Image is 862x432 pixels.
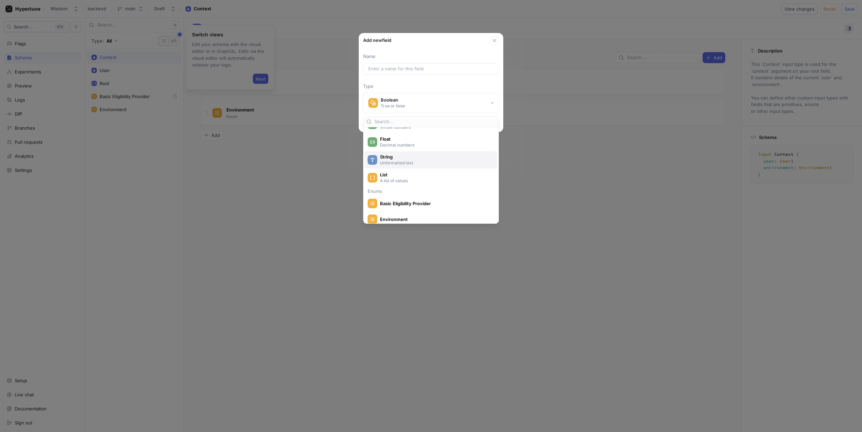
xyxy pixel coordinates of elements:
div: Enums [365,189,497,193]
span: Float [380,136,491,142]
div: True or false [381,103,405,109]
p: A list of values [380,178,490,184]
span: Basic Eligibility Provider [380,201,491,207]
p: Add new field [363,37,391,44]
p: Name [363,53,499,60]
button: BooleanTrue or false [363,93,499,113]
span: List [380,172,491,178]
input: Enter a name for this field [368,66,494,72]
p: Unformatted text [380,160,490,166]
input: Search... [374,118,496,125]
div: Boolean [381,97,405,103]
p: Decimal numbers [380,142,490,148]
span: Environment [380,217,491,222]
span: String [380,154,491,160]
p: Type [363,83,499,90]
p: Whole numbers [380,124,490,130]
